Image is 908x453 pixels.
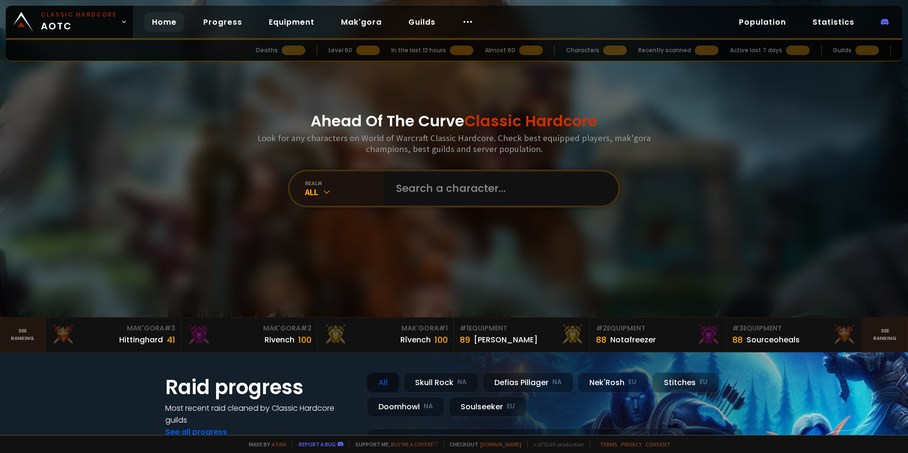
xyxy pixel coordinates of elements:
div: Guilds [833,46,851,55]
div: Recently scanned [638,46,691,55]
div: Soulseeker [449,396,527,417]
div: Defias Pillager [482,372,574,393]
a: Home [144,12,184,32]
div: In the last 12 hours [391,46,446,55]
input: Search a character... [390,171,607,206]
div: Characters [566,46,599,55]
div: Hittinghard [119,334,163,346]
span: # 2 [301,323,312,333]
div: Deaths [256,46,278,55]
div: realm [305,179,385,187]
a: Privacy [621,441,642,448]
div: Active last 7 days [730,46,782,55]
a: Equipment [261,12,322,32]
small: NA [552,377,562,387]
small: NA [424,402,433,411]
div: Equipment [460,323,584,333]
div: 100 [298,333,312,346]
small: EU [628,377,636,387]
div: 88 [596,333,606,346]
a: Seeranking [862,318,908,352]
a: [DOMAIN_NAME] [480,441,521,448]
a: Mak'gora [333,12,389,32]
a: Consent [645,441,671,448]
small: Classic Hardcore [41,10,117,19]
a: Terms [600,441,617,448]
a: Mak'Gora#2Rivench100 [181,318,318,352]
small: EU [507,402,515,411]
div: Stitches [652,372,719,393]
span: # 3 [732,323,743,333]
div: Almost 60 [485,46,515,55]
div: Mak'Gora [51,323,176,333]
a: Classic HardcoreAOTC [6,6,133,38]
span: Support me, [349,441,438,448]
div: 100 [435,333,448,346]
a: Guilds [401,12,443,32]
div: Mak'Gora [187,323,312,333]
span: AOTC [41,10,117,33]
span: Made by [243,441,286,448]
div: Nek'Rosh [577,372,648,393]
div: Sourceoheals [747,334,800,346]
div: Skull Rock [403,372,479,393]
div: Equipment [732,323,857,333]
a: Report a bug [299,441,336,448]
div: Rivench [265,334,294,346]
a: Statistics [805,12,862,32]
div: 88 [732,333,743,346]
a: #1Equipment89[PERSON_NAME] [454,318,590,352]
div: All [367,372,399,393]
div: Mak'Gora [323,323,448,333]
div: Rîvench [400,334,431,346]
div: 41 [167,333,175,346]
small: EU [700,377,708,387]
a: #2Equipment88Notafreezer [590,318,727,352]
a: #3Equipment88Sourceoheals [727,318,863,352]
span: # 3 [164,323,175,333]
a: See all progress [165,426,227,437]
span: # 2 [596,323,607,333]
div: Doomhowl [367,396,445,417]
span: v. d752d5 - production [527,441,584,448]
a: Buy me a coffee [391,441,438,448]
h3: Look for any characters on World of Warcraft Classic Hardcore. Check best equipped players, mak'g... [254,132,654,154]
div: Level 60 [329,46,352,55]
div: Notafreezer [610,334,656,346]
div: [PERSON_NAME] [474,334,538,346]
a: Progress [196,12,250,32]
span: Classic Hardcore [464,110,597,132]
a: Population [731,12,794,32]
div: All [305,187,385,198]
div: 89 [460,333,470,346]
span: # 1 [460,323,469,333]
span: Checkout [444,441,521,448]
a: Mak'Gora#1Rîvench100 [318,318,454,352]
span: # 1 [439,323,448,333]
a: a fan [272,441,286,448]
div: Equipment [596,323,720,333]
h4: Most recent raid cleaned by Classic Hardcore guilds [165,402,355,426]
h1: Raid progress [165,372,355,402]
h1: Ahead Of The Curve [311,110,597,132]
a: Mak'Gora#3Hittinghard41 [46,318,182,352]
small: NA [457,377,467,387]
